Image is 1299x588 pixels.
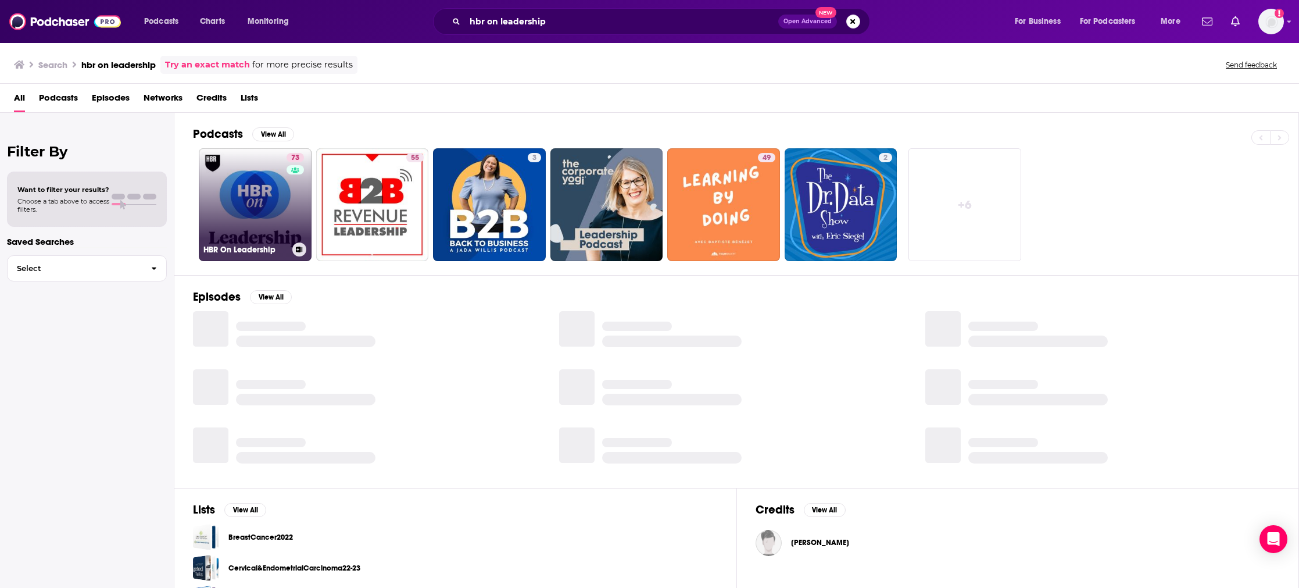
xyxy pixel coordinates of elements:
[763,152,771,164] span: 49
[228,562,360,575] a: Cervical&EndometrialCarcinoma22-23
[883,152,888,164] span: 2
[444,8,881,35] div: Search podcasts, credits, & more...
[783,19,832,24] span: Open Advanced
[81,59,156,70] h3: hbr on leadership
[39,88,78,112] a: Podcasts
[1259,525,1287,553] div: Open Intercom Messenger
[193,524,219,550] a: BreastCancer2022
[250,290,292,304] button: View All
[193,290,241,304] h2: Episodes
[1226,12,1244,31] a: Show notifications dropdown
[411,152,419,164] span: 55
[778,15,837,28] button: Open AdvancedNew
[7,236,167,247] p: Saved Searches
[1153,12,1195,31] button: open menu
[17,186,109,194] span: Want to filter your results?
[193,127,294,141] a: PodcastsView All
[433,148,546,261] a: 3
[92,88,130,112] a: Episodes
[203,245,288,255] h3: HBR On Leadership
[193,290,292,304] a: EpisodesView All
[248,13,289,30] span: Monitoring
[136,12,194,31] button: open menu
[1258,9,1284,34] img: User Profile
[1258,9,1284,34] button: Show profile menu
[756,530,782,556] img: Ian Fox
[1072,12,1153,31] button: open menu
[199,148,312,261] a: 73HBR On Leadership
[1015,13,1061,30] span: For Business
[14,88,25,112] a: All
[532,152,536,164] span: 3
[144,88,182,112] a: Networks
[291,152,299,164] span: 73
[1197,12,1217,31] a: Show notifications dropdown
[200,13,225,30] span: Charts
[756,503,795,517] h2: Credits
[528,153,541,162] a: 3
[406,153,424,162] a: 55
[192,12,232,31] a: Charts
[1275,9,1284,18] svg: Add a profile image
[8,265,142,272] span: Select
[785,148,897,261] a: 2
[465,12,778,31] input: Search podcasts, credits, & more...
[667,148,780,261] a: 49
[791,538,849,547] span: [PERSON_NAME]
[7,255,167,281] button: Select
[1007,12,1075,31] button: open menu
[1080,13,1136,30] span: For Podcasters
[241,88,258,112] a: Lists
[144,13,178,30] span: Podcasts
[879,153,892,162] a: 2
[758,153,775,162] a: 49
[252,58,353,72] span: for more precise results
[193,555,219,581] a: Cervical&EndometrialCarcinoma22-23
[38,59,67,70] h3: Search
[17,197,109,213] span: Choose a tab above to access filters.
[756,524,1280,561] button: Ian FoxIan Fox
[756,503,846,517] a: CreditsView All
[815,7,836,18] span: New
[791,538,849,547] a: Ian Fox
[7,143,167,160] h2: Filter By
[193,127,243,141] h2: Podcasts
[193,503,215,517] h2: Lists
[908,148,1021,261] a: +6
[1258,9,1284,34] span: Logged in as sashagoldin
[193,503,266,517] a: ListsView All
[224,503,266,517] button: View All
[228,531,293,544] a: BreastCancer2022
[196,88,227,112] a: Credits
[1222,60,1280,70] button: Send feedback
[9,10,121,33] img: Podchaser - Follow, Share and Rate Podcasts
[239,12,304,31] button: open menu
[252,127,294,141] button: View All
[287,153,304,162] a: 73
[316,148,429,261] a: 55
[1161,13,1180,30] span: More
[804,503,846,517] button: View All
[165,58,250,72] a: Try an exact match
